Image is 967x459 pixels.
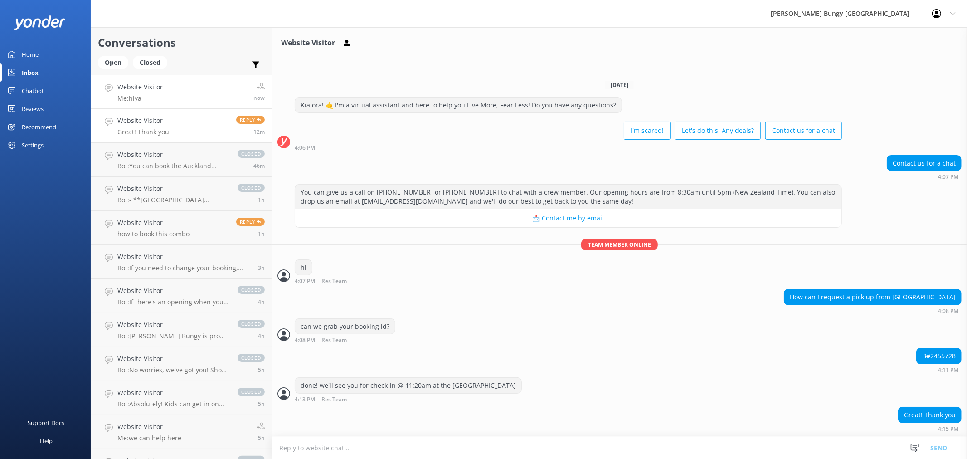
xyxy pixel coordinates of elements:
[91,245,272,279] a: Website VisitorBot:If you need to change your booking, give us a call on [PHONE_NUMBER] or [PHONE...
[236,218,265,226] span: Reply
[133,56,167,69] div: Closed
[117,332,228,340] p: Bot: [PERSON_NAME] Bungy is proud to hold a proven safety record. As long as you follow our crew ...
[295,145,315,151] strong: 4:06 PM
[117,286,228,296] h4: Website Visitor
[22,136,44,154] div: Settings
[765,122,842,140] button: Contact us for a chat
[117,354,228,364] h4: Website Visitor
[236,116,265,124] span: Reply
[22,118,56,136] div: Recommend
[22,82,44,100] div: Chatbot
[295,396,522,403] div: Sep 21 2025 04:13pm (UTC +12:00) Pacific/Auckland
[117,388,228,398] h4: Website Visitor
[581,239,658,250] span: Team member online
[887,156,961,171] div: Contact us for a chat
[14,15,66,30] img: yonder-white-logo.png
[916,366,962,373] div: Sep 21 2025 04:11pm (UTC +12:00) Pacific/Auckland
[117,230,190,238] p: how to book this combo
[258,230,265,238] span: Sep 21 2025 02:52pm (UTC +12:00) Pacific/Auckland
[117,184,228,194] h4: Website Visitor
[117,218,190,228] h4: Website Visitor
[40,432,53,450] div: Help
[238,388,265,396] span: closed
[238,320,265,328] span: closed
[117,150,228,160] h4: Website Visitor
[22,63,39,82] div: Inbox
[321,397,347,403] span: Res Team
[295,397,315,403] strong: 4:13 PM
[98,56,128,69] div: Open
[295,378,521,393] div: done! we'll see you for check-in @ 11:20am at the [GEOGRAPHIC_DATA]
[295,278,315,284] strong: 4:07 PM
[295,278,376,284] div: Sep 21 2025 04:07pm (UTC +12:00) Pacific/Auckland
[295,144,842,151] div: Sep 21 2025 04:06pm (UTC +12:00) Pacific/Auckland
[258,332,265,340] span: Sep 21 2025 11:29am (UTC +12:00) Pacific/Auckland
[117,320,228,330] h4: Website Visitor
[321,278,347,284] span: Res Team
[295,337,315,343] strong: 4:08 PM
[117,196,228,204] p: Bot: - **[GEOGRAPHIC_DATA] Reservations Office:** Open from 9am - 4.30pm. - **[GEOGRAPHIC_DATA] B...
[117,298,228,306] p: Bot: If there's an opening when you arrive, you can totally snag it! Just remember, spots fill up...
[938,426,958,432] strong: 4:15 PM
[258,400,265,408] span: Sep 21 2025 11:00am (UTC +12:00) Pacific/Auckland
[938,174,958,180] strong: 4:07 PM
[675,122,761,140] button: Let's do this! Any deals?
[91,177,272,211] a: Website VisitorBot:- **[GEOGRAPHIC_DATA] Reservations Office:** Open from 9am - 4.30pm. - **[GEOG...
[899,407,961,423] div: Great! Thank you
[253,128,265,136] span: Sep 21 2025 04:15pm (UTC +12:00) Pacific/Auckland
[117,94,163,103] p: Me: hiya
[117,82,163,92] h4: Website Visitor
[321,337,347,343] span: Res Team
[91,109,272,143] a: Website VisitorGreat! Thank youReply12m
[295,98,622,113] div: Kia ora! 🤙 I'm a virtual assistant and here to help you Live More, Fear Less! Do you have any que...
[91,143,272,177] a: Website VisitorBot:You can book the Auckland SkyJump online at [URL][DOMAIN_NAME]. For senior dis...
[117,434,181,442] p: Me: we can help here
[784,289,961,305] div: How can I request a pick up from [GEOGRAPHIC_DATA]
[117,366,228,374] p: Bot: No worries, we've got you! Shoot an email over to [EMAIL_ADDRESS][DOMAIN_NAME], and our P&V ...
[898,425,962,432] div: Sep 21 2025 04:15pm (UTC +12:00) Pacific/Auckland
[28,414,65,432] div: Support Docs
[22,100,44,118] div: Reviews
[117,400,228,408] p: Bot: Absolutely! Kids can get in on the action. For bungy jumps and swings, they need to be at le...
[117,116,169,126] h4: Website Visitor
[938,308,958,314] strong: 4:08 PM
[91,279,272,313] a: Website VisitorBot:If there's an opening when you arrive, you can totally snag it! Just remember,...
[91,75,272,109] a: Website VisitorMe:hiyanow
[133,57,172,67] a: Closed
[117,162,228,170] p: Bot: You can book the Auckland SkyJump online at [URL][DOMAIN_NAME]. For senior discounts, anyone...
[238,286,265,294] span: closed
[91,211,272,245] a: Website Visitorhow to book this comboReply1h
[295,260,312,275] div: hi
[117,252,251,262] h4: Website Visitor
[295,185,841,209] div: You can give us a call on [PHONE_NUMBER] or [PHONE_NUMBER] to chat with a crew member. Our openin...
[258,366,265,374] span: Sep 21 2025 11:00am (UTC +12:00) Pacific/Auckland
[917,348,961,364] div: B#2455728
[238,354,265,362] span: closed
[91,313,272,347] a: Website VisitorBot:[PERSON_NAME] Bungy is proud to hold a proven safety record. As long as you fo...
[938,367,958,373] strong: 4:11 PM
[258,434,265,442] span: Sep 21 2025 10:29am (UTC +12:00) Pacific/Auckland
[117,264,251,272] p: Bot: If you need to change your booking, give us a call on [PHONE_NUMBER] or [PHONE_NUMBER], or s...
[91,415,272,449] a: Website VisitorMe:we can help here5h
[238,150,265,158] span: closed
[91,381,272,415] a: Website VisitorBot:Absolutely! Kids can get in on the action. For bungy jumps and swings, they ne...
[258,298,265,306] span: Sep 21 2025 11:32am (UTC +12:00) Pacific/Auckland
[253,94,265,102] span: Sep 21 2025 04:28pm (UTC +12:00) Pacific/Auckland
[117,422,181,432] h4: Website Visitor
[98,34,265,51] h2: Conversations
[22,45,39,63] div: Home
[238,184,265,192] span: closed
[295,319,395,334] div: can we grab your booking id?
[258,196,265,204] span: Sep 21 2025 03:21pm (UTC +12:00) Pacific/Auckland
[98,57,133,67] a: Open
[281,37,335,49] h3: Website Visitor
[624,122,671,140] button: I'm scared!
[295,209,841,227] button: 📩 Contact me by email
[784,308,962,314] div: Sep 21 2025 04:08pm (UTC +12:00) Pacific/Auckland
[117,128,169,136] p: Great! Thank you
[887,173,962,180] div: Sep 21 2025 04:07pm (UTC +12:00) Pacific/Auckland
[605,81,634,89] span: [DATE]
[91,347,272,381] a: Website VisitorBot:No worries, we've got you! Shoot an email over to [EMAIL_ADDRESS][DOMAIN_NAME]...
[295,337,395,343] div: Sep 21 2025 04:08pm (UTC +12:00) Pacific/Auckland
[253,162,265,170] span: Sep 21 2025 03:41pm (UTC +12:00) Pacific/Auckland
